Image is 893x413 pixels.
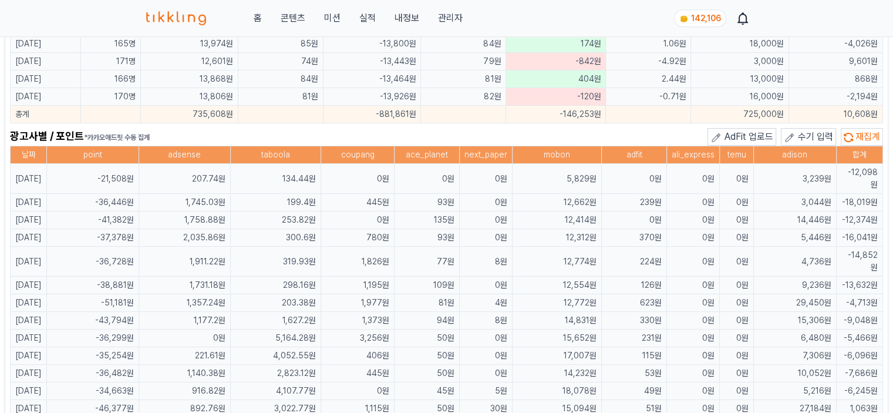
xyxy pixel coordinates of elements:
td: 10,608원 [788,106,882,123]
td: 10,052원 [753,365,836,382]
td: -0.71원 [606,88,691,106]
td: -38,881원 [47,277,139,294]
td: 0원 [321,211,394,229]
td: 18,078원 [513,382,602,400]
td: 171명 [80,53,140,70]
td: [DATE] [11,88,81,106]
td: -842원 [506,53,606,70]
td: 0원 [601,164,666,194]
td: 239원 [601,194,666,211]
a: 내정보 [394,11,419,25]
td: 0원 [720,330,754,347]
td: -16,041원 [836,229,882,247]
button: 미션 [323,11,340,25]
th: adfit [601,146,666,164]
td: 14,232원 [513,365,602,382]
td: 445원 [321,194,394,211]
td: 1,177.2원 [139,312,230,330]
td: 0원 [321,382,394,400]
td: 1,373원 [321,312,394,330]
th: next_paper [460,146,513,164]
td: 0원 [460,330,513,347]
td: 174원 [506,35,606,53]
td: 2,035.86원 [139,229,230,247]
td: [DATE] [11,247,47,277]
td: 0원 [667,194,720,211]
td: 4,052.55원 [231,347,321,365]
td: 45원 [395,382,460,400]
td: 404원 [506,70,606,88]
td: 12,662원 [513,194,602,211]
td: 735,608원 [141,106,238,123]
a: 관리자 [437,11,462,25]
td: -36,482원 [47,365,139,382]
td: [DATE] [11,211,47,229]
td: [DATE] [11,229,47,247]
td: 0원 [667,347,720,365]
td: -13,926원 [323,88,421,106]
td: 12,414원 [513,211,602,229]
td: 총계 [11,106,81,123]
td: 0원 [460,277,513,294]
td: 94원 [395,312,460,330]
td: 5,446원 [753,229,836,247]
td: -6,245원 [836,382,882,400]
td: 84원 [421,35,506,53]
td: [DATE] [11,70,81,88]
td: 77원 [395,247,460,277]
td: 81원 [395,294,460,312]
td: 50원 [395,330,460,347]
td: -120원 [506,88,606,106]
td: -14,852원 [836,247,882,277]
td: 623원 [601,294,666,312]
td: -4,026원 [788,35,882,53]
td: 74원 [238,53,323,70]
td: 0원 [720,211,754,229]
td: -12,374원 [836,211,882,229]
td: -9,048원 [836,312,882,330]
td: 0원 [460,194,513,211]
td: -34,663원 [47,382,139,400]
td: [DATE] [11,35,81,53]
td: 4,736원 [753,247,836,277]
td: 8원 [460,312,513,330]
td: 0원 [720,347,754,365]
td: -881,861원 [323,106,421,123]
td: -2,194원 [788,88,882,106]
td: 84원 [238,70,323,88]
td: -7,686원 [836,365,882,382]
th: ali_express [667,146,720,164]
td: 165명 [80,35,140,53]
td: 5,164.28원 [231,330,321,347]
td: 0원 [139,330,230,347]
td: 0원 [667,382,720,400]
td: 0원 [460,164,513,194]
td: -13,443원 [323,53,421,70]
th: taboola [231,146,321,164]
td: 0원 [667,365,720,382]
th: adison [753,146,836,164]
td: 300.6원 [231,229,321,247]
td: 1,745.03원 [139,194,230,211]
td: -4.92원 [606,53,691,70]
td: 1,195원 [321,277,394,294]
td: 1,357.24원 [139,294,230,312]
td: 0원 [667,330,720,347]
td: 13,868원 [141,70,238,88]
td: 1,977원 [321,294,394,312]
td: 3,044원 [753,194,836,211]
td: 81원 [238,88,323,106]
td: 780원 [321,229,394,247]
td: -18,019원 [836,194,882,211]
td: 13,000원 [691,70,788,88]
th: ace_planet [395,146,460,164]
td: 170명 [80,88,140,106]
td: 298.16원 [231,277,321,294]
td: 916.82원 [139,382,230,400]
td: 370원 [601,229,666,247]
td: 12,601원 [141,53,238,70]
td: 12,772원 [513,294,602,312]
td: 203.38원 [231,294,321,312]
span: 재집계 [855,131,880,142]
th: 합계 [836,146,882,164]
